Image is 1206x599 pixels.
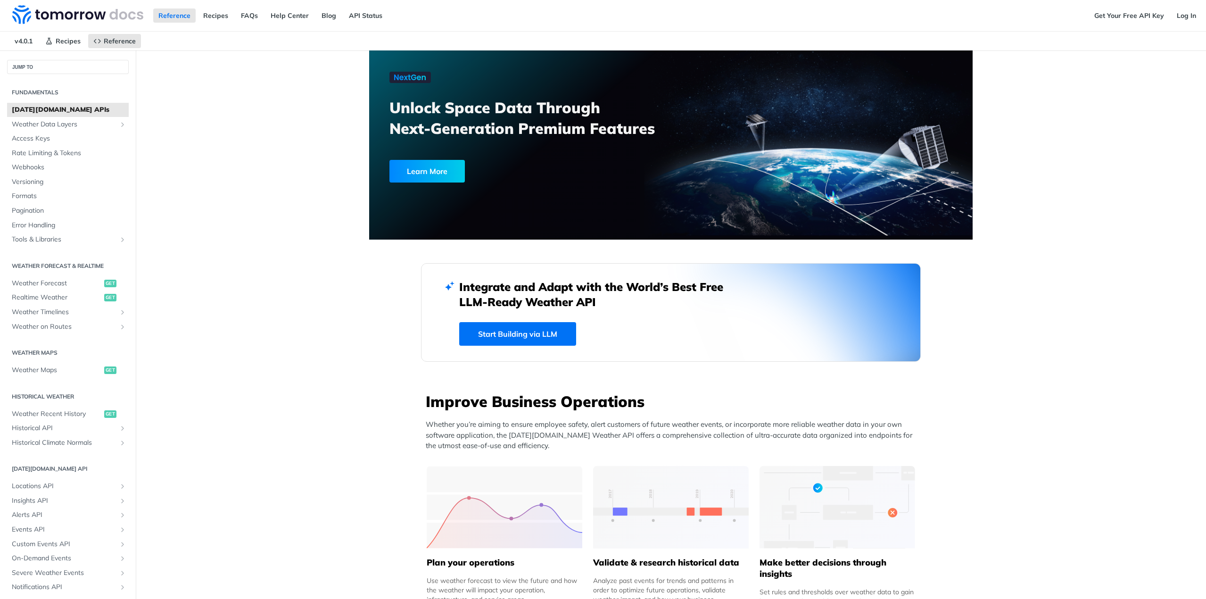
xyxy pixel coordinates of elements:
span: get [104,294,116,301]
span: Rate Limiting & Tokens [12,149,126,158]
span: Reference [104,37,136,45]
a: Help Center [265,8,314,23]
span: Events API [12,525,116,534]
a: Recipes [198,8,233,23]
a: Realtime Weatherget [7,291,129,305]
h2: Integrate and Adapt with the World’s Best Free LLM-Ready Weather API [459,279,737,309]
button: Show subpages for Locations API [119,483,126,490]
a: Weather TimelinesShow subpages for Weather Timelines [7,305,129,319]
span: Error Handling [12,221,126,230]
a: On-Demand EventsShow subpages for On-Demand Events [7,551,129,566]
h5: Make better decisions through insights [760,557,915,580]
span: Alerts API [12,510,116,520]
img: Tomorrow.io Weather API Docs [12,5,143,24]
h2: Weather Forecast & realtime [7,262,129,270]
span: Historical API [12,424,116,433]
span: Notifications API [12,582,116,592]
span: Weather Data Layers [12,120,116,129]
h3: Improve Business Operations [426,391,921,412]
span: get [104,280,116,287]
a: Historical Climate NormalsShow subpages for Historical Climate Normals [7,436,129,450]
span: Webhooks [12,163,126,172]
a: FAQs [236,8,263,23]
span: Pagination [12,206,126,216]
a: Events APIShow subpages for Events API [7,523,129,537]
a: Custom Events APIShow subpages for Custom Events API [7,537,129,551]
button: Show subpages for Alerts API [119,511,126,519]
span: Access Keys [12,134,126,143]
a: Pagination [7,204,129,218]
span: Weather on Routes [12,322,116,332]
a: Historical APIShow subpages for Historical API [7,421,129,435]
span: Realtime Weather [12,293,102,302]
a: Weather Mapsget [7,363,129,377]
a: Weather on RoutesShow subpages for Weather on Routes [7,320,129,334]
a: Weather Recent Historyget [7,407,129,421]
button: Show subpages for Events API [119,526,126,533]
a: Weather Forecastget [7,276,129,291]
a: Versioning [7,175,129,189]
h2: Weather Maps [7,349,129,357]
a: [DATE][DOMAIN_NAME] APIs [7,103,129,117]
h3: Unlock Space Data Through Next-Generation Premium Features [389,97,681,139]
span: get [104,410,116,418]
a: Weather Data LayersShow subpages for Weather Data Layers [7,117,129,132]
span: Historical Climate Normals [12,438,116,448]
a: Alerts APIShow subpages for Alerts API [7,508,129,522]
span: Versioning [12,177,126,187]
span: Weather Maps [12,366,102,375]
span: Locations API [12,482,116,491]
a: Start Building via LLM [459,322,576,346]
button: Show subpages for Historical API [119,424,126,432]
a: Notifications APIShow subpages for Notifications API [7,580,129,594]
span: Recipes [56,37,81,45]
a: Log In [1172,8,1201,23]
img: 39565e8-group-4962x.svg [427,466,582,549]
a: Reference [88,34,141,48]
img: 13d7ca0-group-496-2.svg [593,466,749,549]
span: Weather Recent History [12,409,102,419]
button: Show subpages for Weather Timelines [119,308,126,316]
a: Rate Limiting & Tokens [7,146,129,160]
span: Insights API [12,496,116,506]
button: Show subpages for Historical Climate Normals [119,439,126,447]
a: Reference [153,8,196,23]
span: get [104,366,116,374]
a: API Status [344,8,388,23]
h5: Plan your operations [427,557,582,568]
span: Weather Forecast [12,279,102,288]
a: Webhooks [7,160,129,175]
a: Locations APIShow subpages for Locations API [7,479,129,493]
span: v4.0.1 [9,34,38,48]
span: On-Demand Events [12,554,116,563]
div: Learn More [389,160,465,183]
a: Tools & LibrariesShow subpages for Tools & Libraries [7,233,129,247]
span: [DATE][DOMAIN_NAME] APIs [12,105,126,115]
a: Learn More [389,160,623,183]
a: Error Handling [7,218,129,233]
img: a22d113-group-496-32x.svg [760,466,915,549]
img: NextGen [389,72,431,83]
a: Blog [316,8,341,23]
h5: Validate & research historical data [593,557,749,568]
h2: [DATE][DOMAIN_NAME] API [7,465,129,473]
a: Get Your Free API Key [1089,8,1169,23]
span: Formats [12,191,126,201]
a: Recipes [40,34,86,48]
button: Show subpages for Severe Weather Events [119,569,126,577]
a: Formats [7,189,129,203]
a: Access Keys [7,132,129,146]
p: Whether you’re aiming to ensure employee safety, alert customers of future weather events, or inc... [426,419,921,451]
span: Tools & Libraries [12,235,116,244]
button: Show subpages for Weather Data Layers [119,121,126,128]
span: Weather Timelines [12,308,116,317]
a: Insights APIShow subpages for Insights API [7,494,129,508]
button: Show subpages for Custom Events API [119,541,126,548]
button: Show subpages for Insights API [119,497,126,505]
button: Show subpages for Notifications API [119,583,126,591]
button: Show subpages for Weather on Routes [119,323,126,331]
h2: Historical Weather [7,392,129,401]
button: Show subpages for On-Demand Events [119,555,126,562]
span: Custom Events API [12,540,116,549]
a: Severe Weather EventsShow subpages for Severe Weather Events [7,566,129,580]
